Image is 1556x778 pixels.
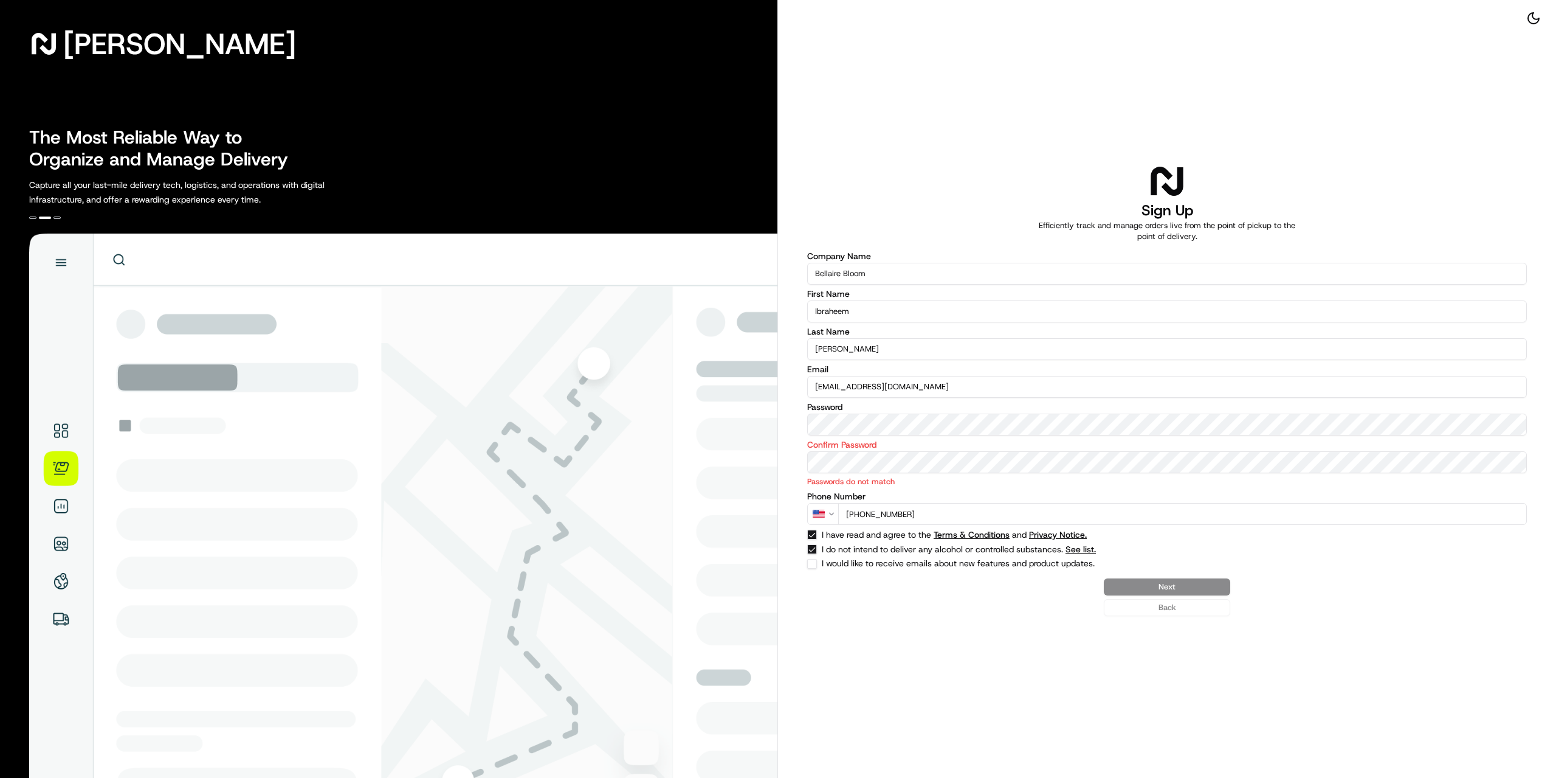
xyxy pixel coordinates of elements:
a: Privacy Notice. [1029,529,1087,540]
label: Email [807,365,1527,373]
label: I would like to receive emails about new features and product updates. [822,559,1397,569]
label: Confirm Password [807,440,1527,449]
h2: The Most Reliable Way to Organize and Manage Delivery [29,127,301,170]
input: Enter phone number [838,503,1527,525]
span: See list. [1065,545,1096,554]
input: Enter your last name [807,338,1527,360]
label: I do not intend to deliver any alcohol or controlled substances. [822,545,1397,554]
p: Efficiently track and manage orders live from the point of pickup to the point of delivery. [1031,220,1303,242]
p: Capture all your last-mile delivery tech, logistics, and operations with digital infrastructure, ... [29,178,379,207]
label: I have read and agree to the and [822,530,1397,539]
label: First Name [807,290,1527,298]
button: I do not intend to deliver any alcohol or controlled substances. [1065,545,1096,554]
label: Company Name [807,252,1527,260]
label: Last Name [807,327,1527,336]
label: Password [807,403,1527,411]
input: Enter your company name [807,263,1527,285]
label: Phone Number [807,492,1527,501]
input: Enter your email address [807,376,1527,398]
input: Enter your first name [807,300,1527,322]
span: [PERSON_NAME] [63,32,296,56]
p: Passwords do not match [807,476,1527,487]
h1: Sign Up [1141,201,1193,220]
a: Terms & Conditions [934,529,1010,540]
